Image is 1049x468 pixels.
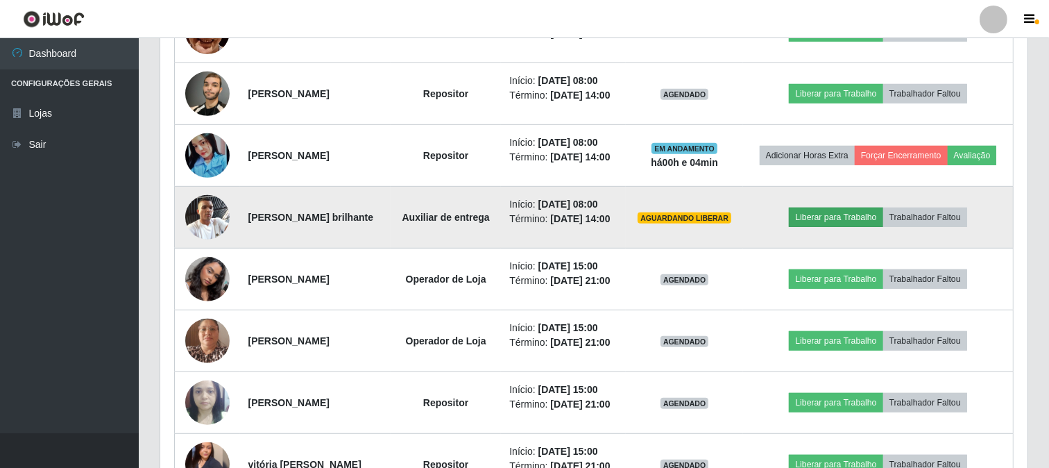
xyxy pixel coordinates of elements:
[509,444,617,459] li: Início:
[660,336,709,347] span: AGENDADO
[423,150,468,161] strong: Repositor
[248,88,330,99] strong: [PERSON_NAME]
[509,212,617,226] li: Término:
[23,10,85,28] img: CoreUI Logo
[509,88,617,103] li: Término:
[402,212,490,223] strong: Auxiliar de entrega
[883,393,967,412] button: Trabalhador Faltou
[789,393,882,412] button: Liberar para Trabalho
[789,269,882,289] button: Liberar para Trabalho
[185,126,230,185] img: 1734919568838.jpeg
[509,274,617,288] li: Término:
[509,397,617,412] li: Término:
[651,157,718,168] strong: há 00 h e 04 min
[550,151,610,162] time: [DATE] 14:00
[406,335,486,346] strong: Operador de Loja
[550,213,610,224] time: [DATE] 14:00
[638,212,731,224] span: AGUARDANDO LIBERAR
[660,89,709,100] span: AGENDADO
[948,146,997,165] button: Avaliação
[883,269,967,289] button: Trabalhador Faltou
[509,74,617,88] li: Início:
[789,208,882,227] button: Liberar para Trabalho
[509,197,617,212] li: Início:
[538,446,598,457] time: [DATE] 15:00
[550,90,610,101] time: [DATE] 14:00
[509,259,617,274] li: Início:
[789,331,882,351] button: Liberar para Trabalho
[509,135,617,150] li: Início:
[660,398,709,409] span: AGENDADO
[248,335,330,346] strong: [PERSON_NAME]
[651,143,717,154] span: EM ANDAMENTO
[538,260,598,271] time: [DATE] 15:00
[660,274,709,285] span: AGENDADO
[423,397,468,408] strong: Repositor
[185,240,230,319] img: 1731366295724.jpeg
[185,178,230,257] img: 1720636795418.jpeg
[538,75,598,86] time: [DATE] 08:00
[538,199,598,210] time: [DATE] 08:00
[423,88,468,99] strong: Repositor
[248,150,330,161] strong: [PERSON_NAME]
[509,335,617,350] li: Término:
[406,274,486,285] strong: Operador de Loja
[550,275,610,286] time: [DATE] 21:00
[760,146,855,165] button: Adicionar Horas Extra
[789,84,882,103] button: Liberar para Trabalho
[185,373,230,432] img: 1725023751160.jpeg
[248,397,330,408] strong: [PERSON_NAME]
[538,322,598,333] time: [DATE] 15:00
[509,383,617,397] li: Início:
[550,337,610,348] time: [DATE] 21:00
[185,64,230,123] img: 1721312145762.jpeg
[538,137,598,148] time: [DATE] 08:00
[509,321,617,335] li: Início:
[185,301,230,381] img: 1730323738403.jpeg
[883,84,967,103] button: Trabalhador Faltou
[883,208,967,227] button: Trabalhador Faltou
[883,331,967,351] button: Trabalhador Faltou
[855,146,948,165] button: Forçar Encerramento
[538,384,598,395] time: [DATE] 15:00
[509,150,617,165] li: Término:
[248,274,330,285] strong: [PERSON_NAME]
[550,399,610,410] time: [DATE] 21:00
[248,212,373,223] strong: [PERSON_NAME] brilhante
